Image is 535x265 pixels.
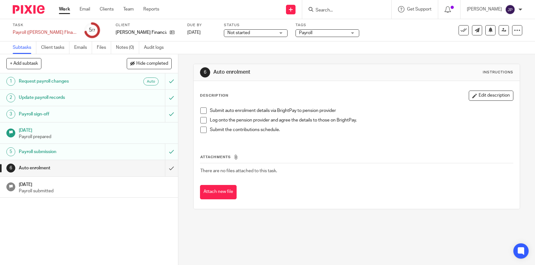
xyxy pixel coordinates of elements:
span: There are no files attached to this task. [200,169,277,173]
h1: Auto enrolment [213,69,370,76]
h1: [DATE] [19,126,172,134]
p: Task completed. [473,17,505,23]
a: Files [97,41,111,54]
a: Clients [100,6,114,12]
span: Hide completed [136,61,168,66]
h1: Request payroll changes [19,77,112,86]
a: Team [123,6,134,12]
div: 6 [200,67,210,77]
a: Email [80,6,90,12]
div: Auto [143,77,159,85]
div: Payroll (Erin Rose FInancial) [13,29,76,36]
p: Payroll submitted [19,188,172,194]
label: Status [224,23,288,28]
a: Notes (0) [116,41,139,54]
a: Subtasks [13,41,36,54]
div: 6 [6,164,15,173]
button: Attach new file [200,185,237,199]
p: Description [200,93,228,98]
a: Reports [143,6,159,12]
span: Not started [227,31,250,35]
div: Payroll ([PERSON_NAME] FInancial) [13,29,76,36]
span: Payroll [299,31,312,35]
button: Hide completed [127,58,172,69]
a: Client tasks [41,41,69,54]
p: Submit the contributions schedule. [210,127,513,133]
h1: Payroll submission [19,147,112,157]
img: svg%3E [505,4,515,15]
p: [PERSON_NAME] Financial [116,29,167,36]
a: Work [59,6,70,12]
div: 5 [6,147,15,156]
p: Payroll prepared [19,134,172,140]
button: + Add subtask [6,58,41,69]
p: Log onto the pension provider and agree the details to those on BrightPay. [210,117,513,123]
span: Attachments [200,155,231,159]
img: Pixie [13,5,45,14]
button: Edit description [469,91,513,101]
div: Instructions [483,70,513,75]
a: Audit logs [144,41,168,54]
small: /7 [92,29,95,32]
label: Task [13,23,76,28]
div: 2 [6,93,15,102]
span: [DATE] [187,30,201,35]
div: 1 [6,77,15,86]
a: Emails [74,41,92,54]
label: Due by [187,23,216,28]
h1: Auto enrolment [19,163,112,173]
h1: [DATE] [19,180,172,188]
label: Client [116,23,179,28]
h1: Update payroll records [19,93,112,102]
h1: Payroll sign-off [19,109,112,119]
div: 5 [89,26,95,34]
div: 3 [6,110,15,119]
p: Submit auto enrolment details via BrightPay to pension provider [210,107,513,114]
